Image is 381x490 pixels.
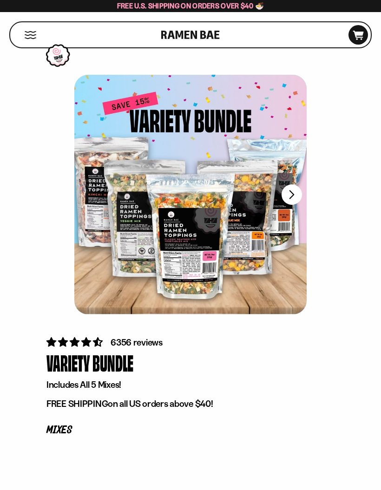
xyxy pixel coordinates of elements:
span: Free U.S. Shipping on Orders over $40 🍜 [117,1,264,10]
strong: FREE SHIPPING [46,398,108,409]
div: Variety [46,349,90,377]
p: on all US orders above $40! [46,398,335,410]
button: Next [282,184,302,205]
span: 6356 reviews [111,337,163,348]
span: 4.63 stars [46,336,105,348]
button: Mobile Menu Trigger [24,31,37,39]
p: Mixes [46,426,335,435]
p: Includes All 5 Mixes! [46,379,335,391]
div: Bundle [92,349,133,377]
